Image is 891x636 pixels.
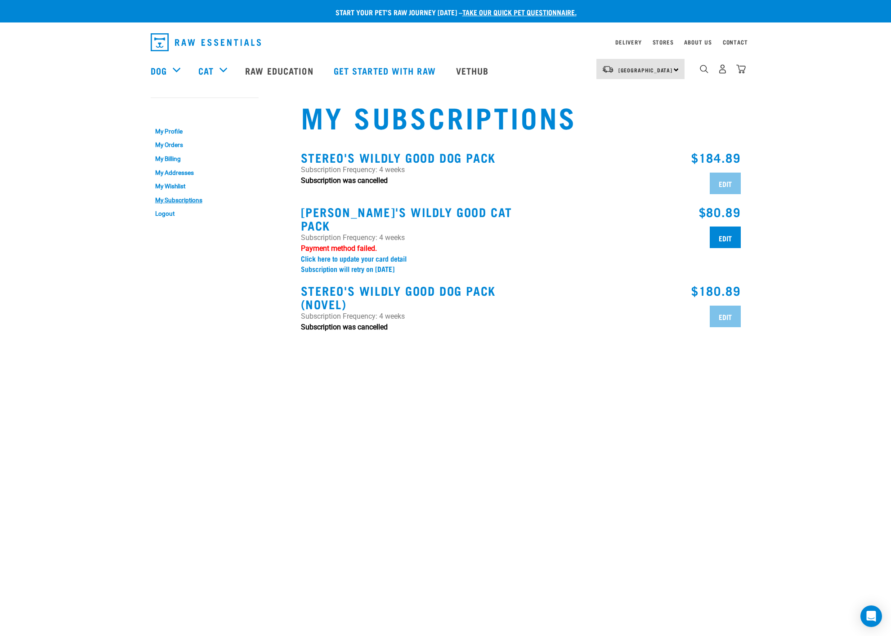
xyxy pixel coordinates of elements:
[718,64,727,74] img: user.png
[301,165,515,175] p: Subscription Frequency: 4 weeks
[684,40,712,44] a: About Us
[151,125,259,138] a: My Profile
[236,53,324,89] a: Raw Education
[700,65,708,73] img: home-icon-1@2x.png
[301,232,515,243] p: Subscription Frequency: 4 weeks
[301,151,515,165] h3: Stereo's Wildly Good Dog Pack
[526,151,741,165] h3: $184.89
[143,30,748,55] nav: dropdown navigation
[860,605,882,627] div: Open Intercom Messenger
[301,205,515,232] h3: [PERSON_NAME]'s Wildly Good Cat Pack
[301,100,741,133] h1: My Subscriptions
[301,175,515,186] p: Subscription was cancelled
[301,322,515,333] p: Subscription was cancelled
[602,65,614,73] img: van-moving.png
[151,166,259,180] a: My Addresses
[151,207,259,221] a: Logout
[710,227,741,248] input: Edit
[151,179,259,193] a: My Wishlist
[198,64,214,77] a: Cat
[301,284,515,311] h3: Stereo's Wildly Good Dog Pack (Novel)
[653,40,674,44] a: Stores
[618,68,673,71] span: [GEOGRAPHIC_DATA]
[151,64,167,77] a: Dog
[151,138,259,152] a: My Orders
[151,33,261,51] img: Raw Essentials Logo
[447,53,500,89] a: Vethub
[462,10,577,14] a: take our quick pet questionnaire.
[301,243,515,254] p: Payment method failed.
[301,265,515,273] p: Subscription will retry on [DATE]
[526,284,741,298] h3: $180.89
[710,306,741,327] input: Edit
[615,40,641,44] a: Delivery
[301,256,407,260] a: Click here to update your card detail
[325,53,447,89] a: Get started with Raw
[526,205,741,219] h3: $80.89
[723,40,748,44] a: Contact
[151,193,259,207] a: My Subscriptions
[301,311,515,322] p: Subscription Frequency: 4 weeks
[710,173,741,194] input: Edit
[151,152,259,166] a: My Billing
[151,107,194,111] a: My Account
[736,64,746,74] img: home-icon@2x.png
